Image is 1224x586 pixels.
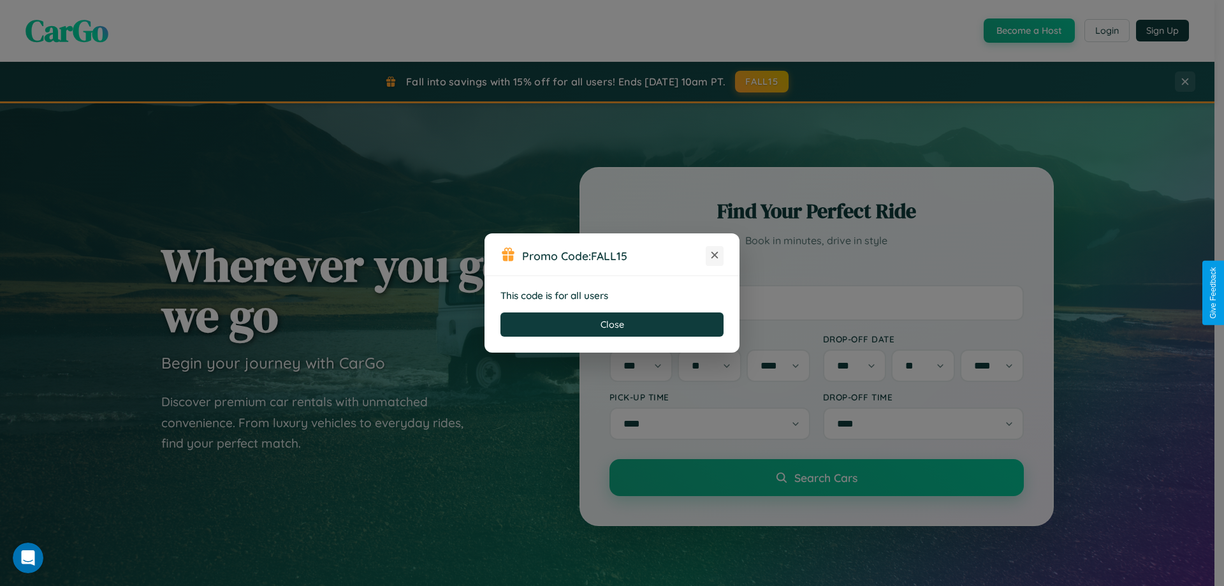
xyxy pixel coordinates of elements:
div: Give Feedback [1209,267,1218,319]
iframe: Intercom live chat [13,543,43,573]
b: FALL15 [591,249,627,263]
button: Close [500,312,724,337]
h3: Promo Code: [522,249,706,263]
strong: This code is for all users [500,289,608,302]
